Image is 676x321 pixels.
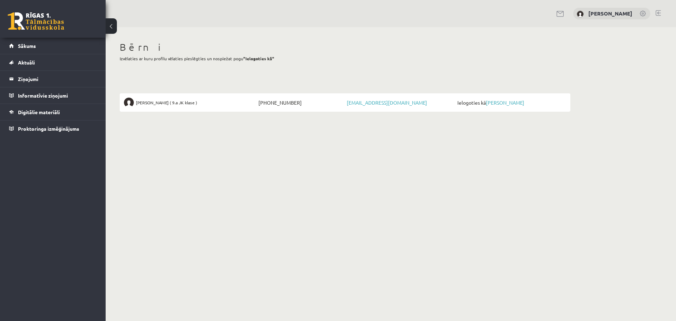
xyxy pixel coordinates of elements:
a: [EMAIL_ADDRESS][DOMAIN_NAME] [347,99,427,106]
p: Izvēlaties ar kuru profilu vēlaties pieslēgties un nospiežat pogu [120,55,570,62]
img: Ance Āboliņa [124,98,134,107]
img: Artūrs Āboliņš [577,11,584,18]
legend: Ziņojumi [18,71,97,87]
span: Sākums [18,43,36,49]
a: Proktoringa izmēģinājums [9,121,97,137]
span: Digitālie materiāli [18,109,60,115]
span: Proktoringa izmēģinājums [18,125,79,132]
legend: Informatīvie ziņojumi [18,87,97,104]
a: Informatīvie ziņojumi [9,87,97,104]
a: Sākums [9,38,97,54]
a: Ziņojumi [9,71,97,87]
a: [PERSON_NAME] [486,99,524,106]
a: Digitālie materiāli [9,104,97,120]
span: Aktuāli [18,59,35,66]
h1: Bērni [120,41,570,53]
a: Aktuāli [9,54,97,70]
span: [PERSON_NAME] ( 9.a JK klase ) [136,98,197,107]
span: [PHONE_NUMBER] [257,98,345,107]
span: Ielogoties kā [456,98,566,107]
a: Rīgas 1. Tālmācības vidusskola [8,12,64,30]
b: "Ielogoties kā" [243,56,274,61]
a: [PERSON_NAME] [588,10,632,17]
